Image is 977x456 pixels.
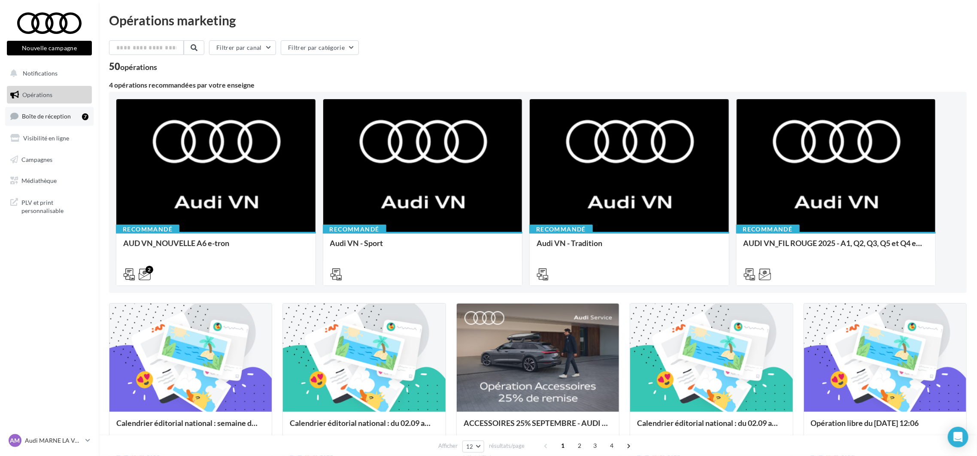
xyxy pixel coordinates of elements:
[573,439,587,453] span: 2
[5,129,94,147] a: Visibilité en ligne
[5,107,94,125] a: Boîte de réception7
[5,64,90,82] button: Notifications
[736,225,800,234] div: Recommandé
[116,225,179,234] div: Recommandé
[5,193,94,219] a: PLV et print personnalisable
[489,442,525,450] span: résultats/page
[323,225,386,234] div: Recommandé
[589,439,602,453] span: 3
[7,432,92,449] a: AM Audi MARNE LA VALLEE
[23,70,58,77] span: Notifications
[529,225,593,234] div: Recommandé
[120,63,157,71] div: opérations
[556,439,570,453] span: 1
[82,113,88,120] div: 7
[116,419,265,436] div: Calendrier éditorial national : semaine du 08.09 au 14.09
[21,155,52,163] span: Campagnes
[23,134,69,142] span: Visibilité en ligne
[25,436,82,445] p: Audi MARNE LA VALLEE
[10,436,20,445] span: AM
[21,197,88,215] span: PLV et print personnalisable
[462,441,484,453] button: 12
[948,427,968,447] div: Open Intercom Messenger
[605,439,619,453] span: 4
[7,41,92,55] button: Nouvelle campagne
[5,151,94,169] a: Campagnes
[123,239,309,256] div: AUD VN_NOUVELLE A6 e-tron
[290,419,438,436] div: Calendrier éditorial national : du 02.09 au 15.09
[5,172,94,190] a: Médiathèque
[464,419,612,436] div: ACCESSOIRES 25% SEPTEMBRE - AUDI SERVICE
[209,40,276,55] button: Filtrer par canal
[438,442,458,450] span: Afficher
[637,419,786,436] div: Calendrier éditorial national : du 02.09 au 09.09
[466,443,473,450] span: 12
[743,239,929,256] div: AUDI VN_FIL ROUGE 2025 - A1, Q2, Q3, Q5 et Q4 e-tron
[109,82,967,88] div: 4 opérations recommandées par votre enseigne
[146,266,153,274] div: 2
[22,91,52,98] span: Opérations
[109,62,157,71] div: 50
[21,177,57,184] span: Médiathèque
[109,14,967,27] div: Opérations marketing
[330,239,516,256] div: Audi VN - Sport
[537,239,722,256] div: Audi VN - Tradition
[281,40,359,55] button: Filtrer par catégorie
[811,419,959,436] div: Opération libre du [DATE] 12:06
[5,86,94,104] a: Opérations
[22,112,71,120] span: Boîte de réception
